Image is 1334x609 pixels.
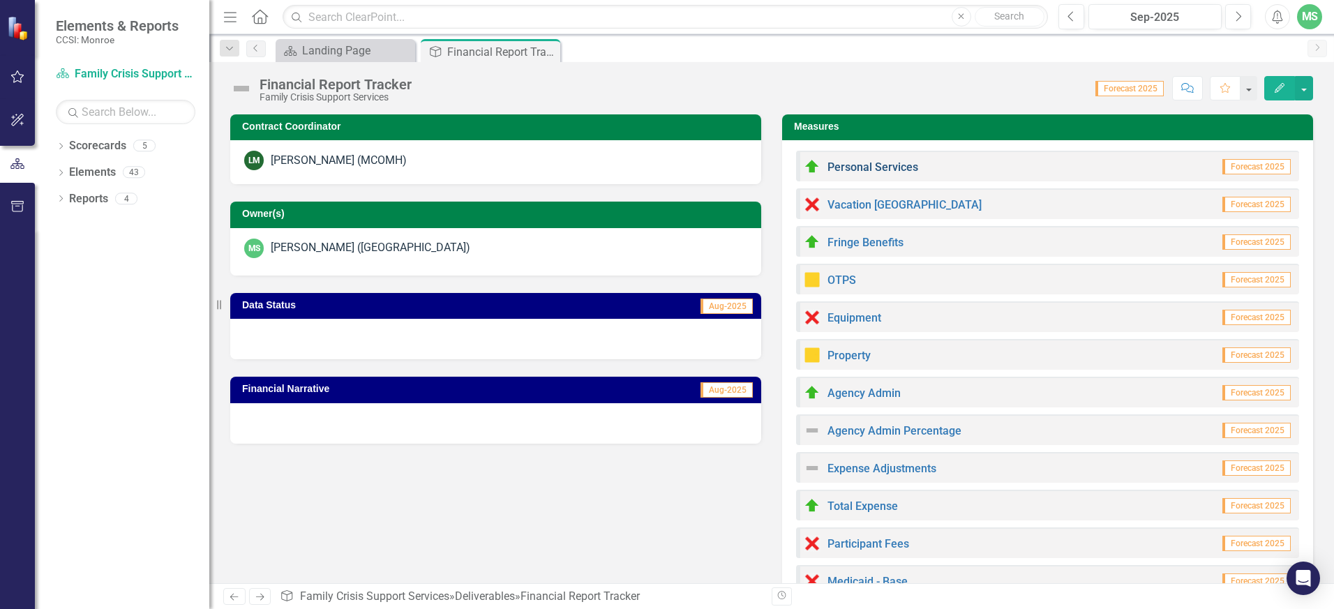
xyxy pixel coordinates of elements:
[804,309,820,326] img: Data Error
[975,7,1044,27] button: Search
[69,138,126,154] a: Scorecards
[279,42,412,59] a: Landing Page
[1222,159,1291,174] span: Forecast 2025
[133,140,156,152] div: 5
[260,77,412,92] div: Financial Report Tracker
[1222,197,1291,212] span: Forecast 2025
[56,100,195,124] input: Search Below...
[1222,385,1291,400] span: Forecast 2025
[230,77,253,100] img: Not Defined
[520,589,640,603] div: Financial Report Tracker
[1222,272,1291,287] span: Forecast 2025
[827,198,982,211] a: Vacation [GEOGRAPHIC_DATA]
[115,193,137,204] div: 4
[242,300,498,310] h3: Data Status
[302,42,412,59] div: Landing Page
[804,384,820,401] img: On Target
[1287,562,1320,595] div: Open Intercom Messenger
[455,589,515,603] a: Deliverables
[244,239,264,258] div: MS
[794,121,1306,132] h3: Measures
[7,16,31,40] img: ClearPoint Strategy
[271,153,407,169] div: [PERSON_NAME] (MCOMH)
[300,589,449,603] a: Family Crisis Support Services
[804,196,820,213] img: Data Error
[827,273,856,287] a: OTPS
[1222,423,1291,438] span: Forecast 2025
[827,575,908,588] a: Medicaid - Base
[242,209,754,219] h3: Owner(s)
[827,499,898,513] a: Total Expense
[56,66,195,82] a: Family Crisis Support Services
[827,537,909,550] a: Participant Fees
[56,17,179,34] span: Elements & Reports
[700,299,753,314] span: Aug-2025
[1222,498,1291,513] span: Forecast 2025
[1222,460,1291,476] span: Forecast 2025
[827,236,904,249] a: Fringe Benefits
[1222,573,1291,589] span: Forecast 2025
[1222,347,1291,363] span: Forecast 2025
[827,462,936,475] a: Expense Adjustments
[242,384,560,394] h3: Financial Narrative
[1088,4,1222,29] button: Sep-2025
[56,34,179,45] small: CCSI: Monroe
[242,121,754,132] h3: Contract Coordinator
[827,160,918,174] a: Personal Services
[804,460,820,476] img: Not Defined
[1297,4,1322,29] button: MS
[447,43,557,61] div: Financial Report Tracker
[280,589,761,605] div: » »
[827,424,961,437] a: Agency Admin Percentage
[260,92,412,103] div: Family Crisis Support Services
[700,382,753,398] span: Aug-2025
[827,349,871,362] a: Property
[271,240,470,256] div: [PERSON_NAME] ([GEOGRAPHIC_DATA])
[69,191,108,207] a: Reports
[994,10,1024,22] span: Search
[804,347,820,363] img: Caution
[804,497,820,514] img: On Target
[244,151,264,170] div: LM
[804,158,820,175] img: On Target
[1222,310,1291,325] span: Forecast 2025
[1093,9,1217,26] div: Sep-2025
[283,5,1048,29] input: Search ClearPoint...
[804,234,820,250] img: On Target
[804,573,820,589] img: Data Error
[123,167,145,179] div: 43
[804,535,820,552] img: Data Error
[804,422,820,439] img: Not Defined
[1222,234,1291,250] span: Forecast 2025
[1095,81,1164,96] span: Forecast 2025
[804,271,820,288] img: Caution
[69,165,116,181] a: Elements
[827,386,901,400] a: Agency Admin
[1222,536,1291,551] span: Forecast 2025
[827,311,881,324] a: Equipment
